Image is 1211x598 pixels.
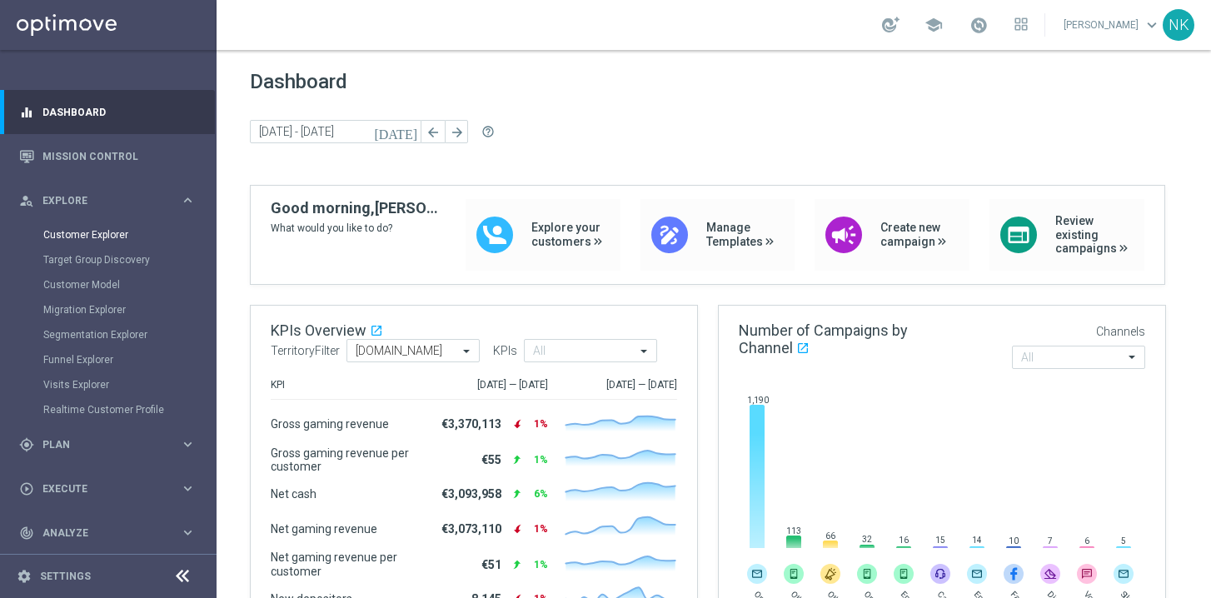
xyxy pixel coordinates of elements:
[42,528,180,538] span: Analyze
[19,193,34,208] i: person_search
[19,526,34,541] i: track_changes
[18,438,197,451] button: gps_fixed Plan keyboard_arrow_right
[18,106,197,119] button: equalizer Dashboard
[43,403,173,416] a: Realtime Customer Profile
[43,247,215,272] div: Target Group Discovery
[43,253,173,267] a: Target Group Discovery
[19,481,180,496] div: Execute
[43,347,215,372] div: Funnel Explorer
[17,569,32,584] i: settings
[19,105,34,120] i: equalizer
[43,278,173,292] a: Customer Model
[1163,9,1194,41] div: NK
[19,526,180,541] div: Analyze
[18,482,197,496] button: play_circle_outline Execute keyboard_arrow_right
[18,526,197,540] button: track_changes Analyze keyboard_arrow_right
[42,484,180,494] span: Execute
[180,481,196,496] i: keyboard_arrow_right
[43,222,215,247] div: Customer Explorer
[19,90,196,134] div: Dashboard
[180,525,196,541] i: keyboard_arrow_right
[19,437,34,452] i: gps_fixed
[1062,12,1163,37] a: [PERSON_NAME]keyboard_arrow_down
[180,436,196,452] i: keyboard_arrow_right
[180,192,196,208] i: keyboard_arrow_right
[43,328,173,341] a: Segmentation Explorer
[42,134,196,178] a: Mission Control
[42,90,196,134] a: Dashboard
[42,440,180,450] span: Plan
[1143,16,1161,34] span: keyboard_arrow_down
[43,297,215,322] div: Migration Explorer
[43,303,173,316] a: Migration Explorer
[18,194,197,207] button: person_search Explore keyboard_arrow_right
[19,437,180,452] div: Plan
[43,378,173,391] a: Visits Explorer
[42,196,180,206] span: Explore
[19,193,180,208] div: Explore
[19,134,196,178] div: Mission Control
[924,16,943,34] span: school
[43,372,215,397] div: Visits Explorer
[19,481,34,496] i: play_circle_outline
[43,272,215,297] div: Customer Model
[43,353,173,366] a: Funnel Explorer
[40,571,91,581] a: Settings
[43,397,215,422] div: Realtime Customer Profile
[43,228,173,242] a: Customer Explorer
[43,322,215,347] div: Segmentation Explorer
[18,150,197,163] button: Mission Control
